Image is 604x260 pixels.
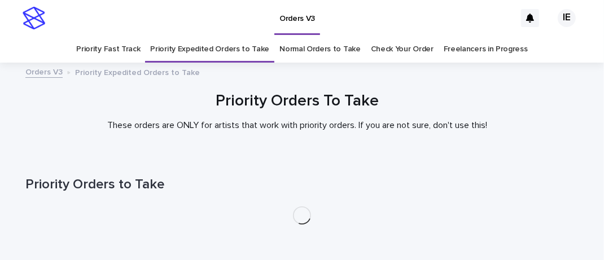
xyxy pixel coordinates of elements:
[558,9,576,27] div: IE
[371,36,434,63] a: Check Your Order
[76,36,140,63] a: Priority Fast Track
[25,177,579,193] h1: Priority Orders to Take
[279,36,361,63] a: Normal Orders to Take
[21,92,574,111] h1: Priority Orders To Take
[72,120,523,131] p: These orders are ONLY for artists that work with priority orders. If you are not sure, don't use ...
[23,7,45,29] img: stacker-logo-s-only.png
[150,36,269,63] a: Priority Expedited Orders to Take
[25,65,63,78] a: Orders V3
[75,65,200,78] p: Priority Expedited Orders to Take
[444,36,528,63] a: Freelancers in Progress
